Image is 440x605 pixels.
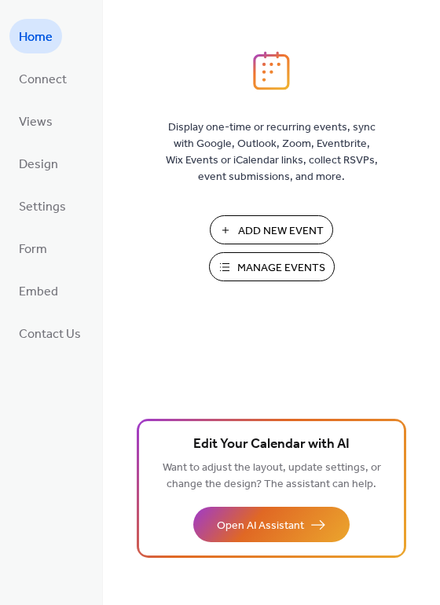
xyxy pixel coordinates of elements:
button: Open AI Assistant [193,507,350,542]
span: Add New Event [238,223,324,240]
img: logo_icon.svg [253,51,289,90]
a: Views [9,104,62,138]
span: Embed [19,280,58,305]
span: Home [19,25,53,50]
button: Manage Events [209,252,335,281]
span: Open AI Assistant [217,518,304,534]
a: Contact Us [9,316,90,350]
span: Settings [19,195,66,220]
a: Settings [9,189,75,223]
span: Views [19,110,53,135]
a: Embed [9,273,68,308]
span: Edit Your Calendar with AI [193,434,350,456]
a: Home [9,19,62,53]
a: Design [9,146,68,181]
span: Contact Us [19,322,81,347]
span: Design [19,152,58,178]
span: Want to adjust the layout, update settings, or change the design? The assistant can help. [163,457,381,495]
span: Connect [19,68,67,93]
a: Connect [9,61,76,96]
a: Form [9,231,57,266]
span: Manage Events [237,260,325,277]
button: Add New Event [210,215,333,244]
span: Display one-time or recurring events, sync with Google, Outlook, Zoom, Eventbrite, Wix Events or ... [166,119,378,185]
span: Form [19,237,47,262]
